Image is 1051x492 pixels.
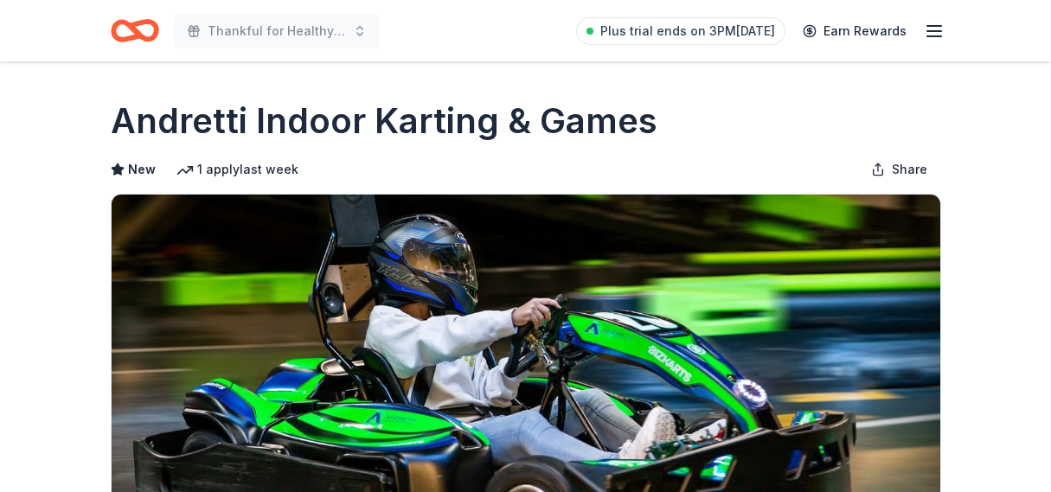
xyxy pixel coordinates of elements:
[176,159,298,180] div: 1 apply last week
[600,21,775,42] span: Plus trial ends on 3PM[DATE]
[857,152,941,187] button: Share
[111,10,159,51] a: Home
[792,16,917,47] a: Earn Rewards
[892,159,927,180] span: Share
[111,97,657,145] h1: Andretti Indoor Karting & Games
[128,159,156,180] span: New
[173,14,381,48] button: Thankful for Healthy Pets
[576,17,785,45] a: Plus trial ends on 3PM[DATE]
[208,21,346,42] span: Thankful for Healthy Pets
